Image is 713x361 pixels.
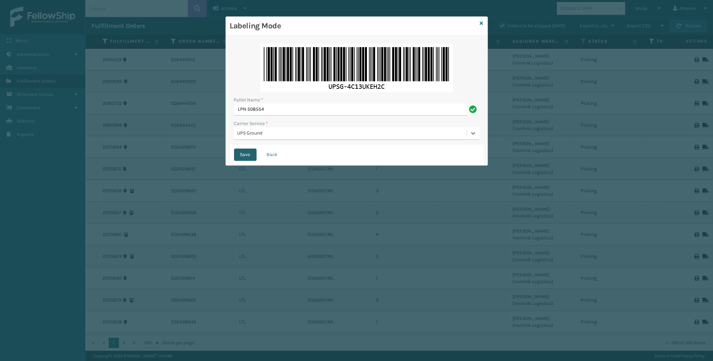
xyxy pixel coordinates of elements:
[234,120,268,127] label: Carrier Service
[260,44,453,92] img: lFMlinbOPCIjQ7GPU5bMQEAJCQAgIgXOGgAjNOQuo3BECQkAICAEhsI8IiNDsY9TlsxAQAkJACAiBc4aACM05C6jcEQJCQAgI...
[230,21,477,31] h3: Labeling Mode
[237,130,467,137] div: UPS Ground
[261,149,284,161] button: Back
[234,96,263,103] label: Pallet Name
[234,149,257,161] button: Save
